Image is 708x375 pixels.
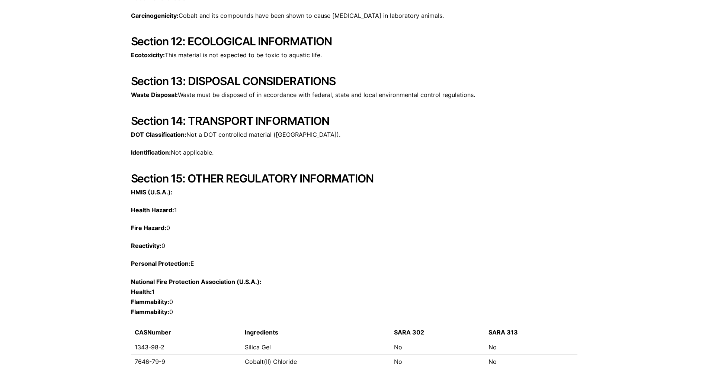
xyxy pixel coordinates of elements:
[131,130,577,140] p: Not a DOT controlled material ([GEOGRAPHIC_DATA]).
[131,241,577,251] p: 0
[131,90,577,100] p: Waste must be disposed of in accordance with federal, state and local environmental control regul...
[131,340,241,354] td: 1343-98-2
[131,277,577,317] p: 1 0 0
[131,205,577,215] p: 1
[131,308,169,316] strong: Flammability:
[131,223,577,233] p: 0
[390,340,485,354] td: No
[131,149,171,156] strong: Identification:
[394,329,424,336] strong: SARA 302
[131,51,165,59] strong: Ecotoxicity:
[131,12,179,19] strong: Carcinogenicity:
[131,288,152,295] strong: Health:
[131,148,577,158] p: Not applicable.
[241,355,391,369] td: Cobalt(II) Chloride
[131,74,577,88] h2: Section 13: DISPOSAL CONSIDERATIONS
[131,278,262,285] strong: National Fire Protection Association (U.S.A.):
[131,224,166,232] strong: Fire Hazard:
[131,188,173,196] strong: HMIS (U.S.A.):
[131,206,174,214] strong: Health Hazard:
[131,50,577,60] p: This material is not expected to be toxic to aquatic life.
[485,355,577,369] td: No
[131,242,161,249] strong: Reactivity:
[485,340,577,354] td: No
[135,329,171,336] strong: CASNumber
[241,340,391,354] td: Silica Gel
[488,329,518,336] strong: SARA 313
[131,11,577,21] p: Cobalt and its compounds have been shown to cause [MEDICAL_DATA] in laboratory animals.
[390,355,485,369] td: No
[131,172,577,185] h2: Section 15: OTHER REGULATORY INFORMATION
[131,114,577,127] h2: Section 14: TRANSPORT INFORMATION
[131,260,190,267] strong: Personal Protection:
[245,329,278,336] strong: Ingredients
[131,35,577,48] h2: Section 12: ECOLOGICAL INFORMATION
[131,91,178,98] strong: Waste Disposal:
[131,259,577,269] p: E
[131,355,241,369] td: 7646-79-9
[131,298,169,306] strong: Flammability:
[131,131,186,138] strong: DOT Classification:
